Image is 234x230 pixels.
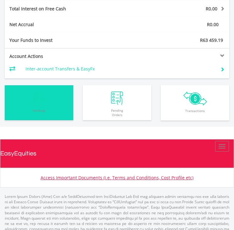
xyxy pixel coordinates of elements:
img: transactions-zar-wht.png [183,92,207,105]
div: Account Actions [5,53,117,59]
span: R0.00 [206,6,217,12]
span: R0.00 [207,21,219,27]
span: R63 459.19 [200,37,223,43]
span: Transactions [162,105,228,121]
button: PendingOrders [83,85,151,121]
div: Net Accrual [5,21,136,28]
img: holdings-wht.png [32,92,46,105]
span: Pending Orders [84,105,150,121]
td: Inter-account Transfers & EasyFx [25,64,213,74]
div: Your Funds to Invest [5,37,117,43]
a: Access Important Documents (i.e. Terms and Conditions, Cost Profile etc) [41,175,193,181]
span: Holdings [6,105,72,121]
button: Transactions [161,85,229,121]
a: EasyEquities [0,139,234,168]
img: pending_instructions-wht.png [111,92,123,105]
div: Total Interest on Free Cash [5,6,136,12]
button: Holdings [5,85,73,121]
